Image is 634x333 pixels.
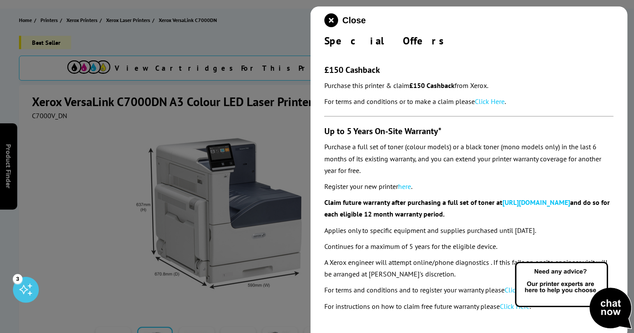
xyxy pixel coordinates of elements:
span: Close [342,16,366,25]
p: Applies only to specific equipment and supplies purchased until [DATE]. [324,225,614,236]
p: Purchase this printer & claim from Xerox. [324,80,614,91]
div: 3 [13,274,22,283]
h3: Up to 5 Years On-Site Warranty* [324,126,614,137]
a: Click Here [475,97,505,106]
p: Purchase a full set of toner (colour models) or a black toner (mono models only) in the last 6 mo... [324,141,614,176]
strong: £150 Cashback [409,81,455,90]
p: Register your new printer . [324,181,614,192]
p: For instructions on how to claim free future warranty please . [324,301,614,312]
a: Click Here [500,302,530,311]
strong: Claim future warranty after purchasing a full set of toner at and do so for each eligible 12 mont... [324,198,610,218]
p: For terms and conditions and to register your warranty please . [324,284,614,296]
p: Continues for a maximum of 5 years for the eligible device. [324,241,614,252]
a: Click Here [505,286,534,294]
img: Open Live Chat window [513,261,634,331]
button: close modal [324,13,366,27]
a: here [398,182,411,191]
p: For terms and conditions or to make a claim please . [324,96,614,107]
h3: £150 Cashback [324,64,614,75]
p: A Xerox engineer will attempt online/phone diagnostics . If this fails an onsite engineer visit w... [324,257,614,280]
a: [URL][DOMAIN_NAME] [502,198,570,207]
div: Special Offers [324,34,614,47]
